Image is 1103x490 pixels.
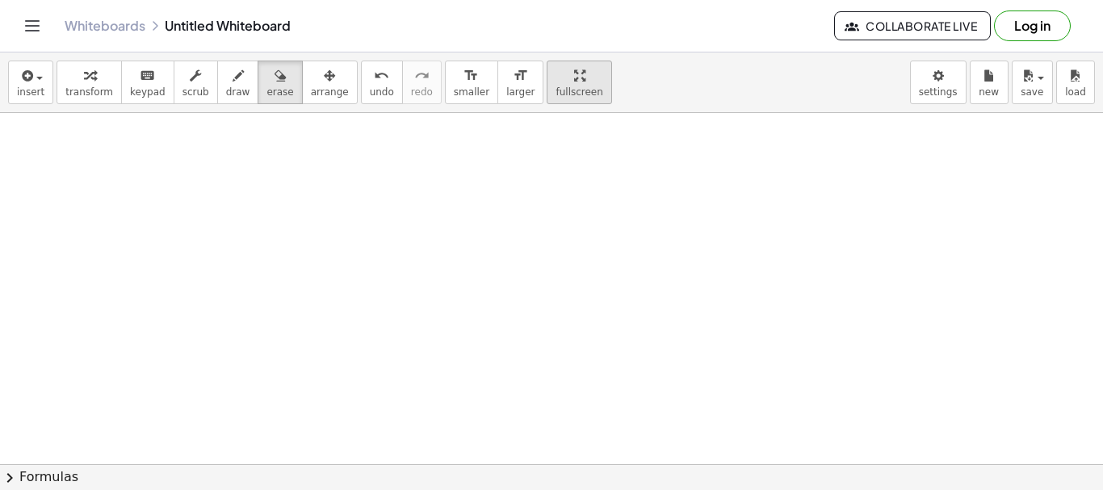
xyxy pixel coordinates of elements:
[556,86,602,98] span: fullscreen
[979,86,999,98] span: new
[497,61,543,104] button: format_sizelarger
[121,61,174,104] button: keyboardkeypad
[130,86,166,98] span: keypad
[919,86,958,98] span: settings
[463,66,479,86] i: format_size
[547,61,611,104] button: fullscreen
[226,86,250,98] span: draw
[361,61,403,104] button: undoundo
[8,61,53,104] button: insert
[65,18,145,34] a: Whiteboards
[302,61,358,104] button: arrange
[414,66,430,86] i: redo
[140,66,155,86] i: keyboard
[834,11,991,40] button: Collaborate Live
[454,86,489,98] span: smaller
[1021,86,1043,98] span: save
[174,61,218,104] button: scrub
[1065,86,1086,98] span: load
[445,61,498,104] button: format_sizesmaller
[970,61,1009,104] button: new
[65,86,113,98] span: transform
[57,61,122,104] button: transform
[1012,61,1053,104] button: save
[411,86,433,98] span: redo
[402,61,442,104] button: redoredo
[217,61,259,104] button: draw
[266,86,293,98] span: erase
[258,61,302,104] button: erase
[994,10,1071,41] button: Log in
[182,86,209,98] span: scrub
[848,19,977,33] span: Collaborate Live
[1056,61,1095,104] button: load
[506,86,535,98] span: larger
[374,66,389,86] i: undo
[513,66,528,86] i: format_size
[19,13,45,39] button: Toggle navigation
[17,86,44,98] span: insert
[370,86,394,98] span: undo
[910,61,967,104] button: settings
[311,86,349,98] span: arrange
